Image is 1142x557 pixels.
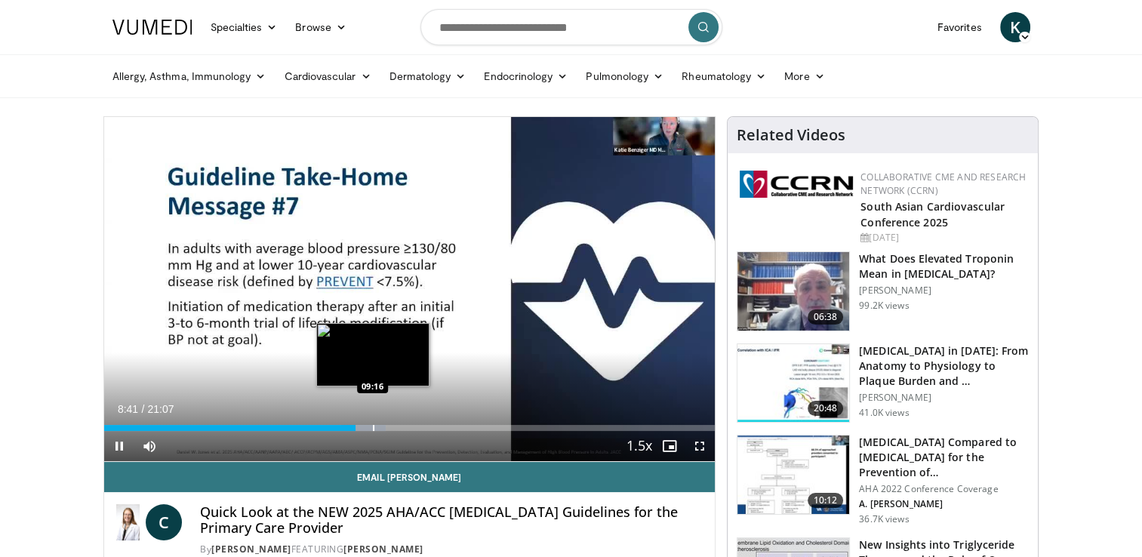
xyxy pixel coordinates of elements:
[737,344,849,423] img: 823da73b-7a00-425d-bb7f-45c8b03b10c3.150x105_q85_crop-smart_upscale.jpg
[103,61,275,91] a: Allergy, Asthma, Immunology
[147,403,174,415] span: 21:07
[118,403,138,415] span: 8:41
[859,498,1029,510] p: A. [PERSON_NAME]
[737,343,1029,423] a: 20:48 [MEDICAL_DATA] in [DATE]: From Anatomy to Physiology to Plaque Burden and … [PERSON_NAME] 4...
[685,431,715,461] button: Fullscreen
[200,504,703,537] h4: Quick Look at the NEW 2025 AHA/ACC [MEDICAL_DATA] Guidelines for the Primary Care Provider
[104,425,716,431] div: Progress Bar
[737,435,1029,525] a: 10:12 [MEDICAL_DATA] Compared to [MEDICAL_DATA] for the Prevention of… AHA 2022 Conference Covera...
[808,493,844,508] span: 10:12
[475,61,577,91] a: Endocrinology
[286,12,356,42] a: Browse
[859,435,1029,480] h3: [MEDICAL_DATA] Compared to [MEDICAL_DATA] for the Prevention of…
[380,61,476,91] a: Dermatology
[1000,12,1030,42] a: K
[859,300,909,312] p: 99.2K views
[859,251,1029,282] h3: What Does Elevated Troponin Mean in [MEDICAL_DATA]?
[673,61,775,91] a: Rheumatology
[859,343,1029,389] h3: [MEDICAL_DATA] in [DATE]: From Anatomy to Physiology to Plaque Burden and …
[859,407,909,419] p: 41.0K views
[577,61,673,91] a: Pulmonology
[860,171,1026,197] a: Collaborative CME and Research Network (CCRN)
[737,251,1029,331] a: 06:38 What Does Elevated Troponin Mean in [MEDICAL_DATA]? [PERSON_NAME] 99.2K views
[420,9,722,45] input: Search topics, interventions
[275,61,380,91] a: Cardiovascular
[343,543,423,555] a: [PERSON_NAME]
[860,231,1026,245] div: [DATE]
[860,199,1005,229] a: South Asian Cardiovascular Conference 2025
[808,401,844,416] span: 20:48
[316,323,429,386] img: image.jpeg
[112,20,192,35] img: VuMedi Logo
[737,126,845,144] h4: Related Videos
[624,431,654,461] button: Playback Rate
[808,309,844,325] span: 06:38
[859,285,1029,297] p: [PERSON_NAME]
[654,431,685,461] button: Enable picture-in-picture mode
[211,543,291,555] a: [PERSON_NAME]
[737,252,849,331] img: 98daf78a-1d22-4ebe-927e-10afe95ffd94.150x105_q85_crop-smart_upscale.jpg
[740,171,853,198] img: a04ee3ba-8487-4636-b0fb-5e8d268f3737.png.150x105_q85_autocrop_double_scale_upscale_version-0.2.png
[200,543,703,556] div: By FEATURING
[859,483,1029,495] p: AHA 2022 Conference Coverage
[775,61,833,91] a: More
[142,403,145,415] span: /
[928,12,991,42] a: Favorites
[104,462,716,492] a: Email [PERSON_NAME]
[859,392,1029,404] p: [PERSON_NAME]
[134,431,165,461] button: Mute
[146,504,182,540] a: C
[116,504,140,540] img: Dr. Catherine P. Benziger
[104,431,134,461] button: Pause
[104,117,716,462] video-js: Video Player
[737,435,849,514] img: 7c0f9b53-1609-4588-8498-7cac8464d722.150x105_q85_crop-smart_upscale.jpg
[202,12,287,42] a: Specialties
[859,513,909,525] p: 36.7K views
